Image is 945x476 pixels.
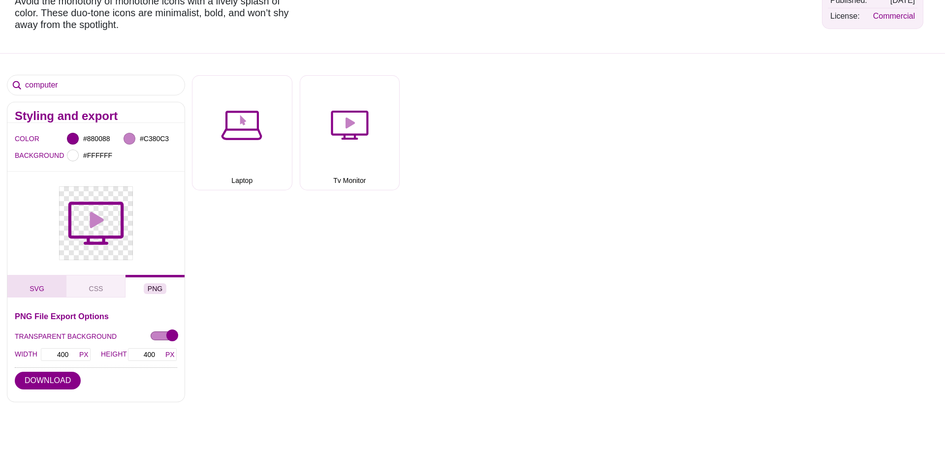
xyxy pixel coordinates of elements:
button: Laptop [192,75,292,190]
span: CSS [89,285,103,293]
button: CSS [66,275,126,297]
h3: PNG File Export Options [15,312,177,320]
button: SVG [7,275,66,297]
a: Commercial [873,12,915,20]
span: SVG [30,285,44,293]
input: Search Icons [7,75,185,95]
label: TRANSPARENT BACKGROUND [15,330,117,343]
button: DOWNLOAD [15,372,81,389]
button: Tv Monitor [300,75,400,190]
h2: Styling and export [15,112,177,120]
label: BACKGROUND [15,149,27,162]
label: HEIGHT [101,348,127,361]
label: COLOR [15,132,27,145]
label: WIDTH [15,348,40,361]
td: License: [828,9,870,23]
